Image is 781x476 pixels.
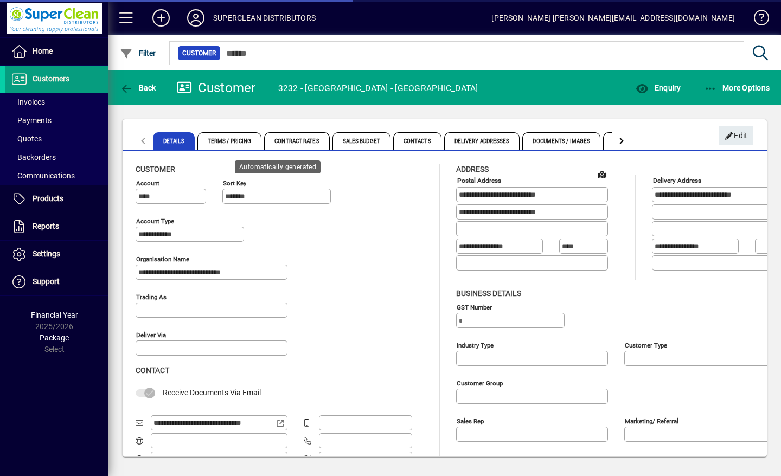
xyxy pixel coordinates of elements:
span: Support [33,277,60,286]
mat-label: Account [136,179,159,187]
mat-label: Industry type [457,341,494,349]
span: Filter [120,49,156,57]
span: Settings [33,249,60,258]
span: Home [33,47,53,55]
button: Back [117,78,159,98]
span: Package [40,333,69,342]
span: Communications [11,171,75,180]
span: Reports [33,222,59,230]
mat-label: Deliver via [136,331,166,339]
button: Profile [178,8,213,28]
div: SUPERCLEAN DISTRIBUTORS [213,9,316,27]
a: Products [5,185,108,213]
mat-label: Organisation name [136,255,189,263]
span: Customer [136,165,175,173]
mat-label: GST Number [457,303,492,311]
a: Home [5,38,108,65]
mat-label: Region [625,455,644,462]
span: Edit [725,127,748,145]
div: Automatically generated [235,160,321,173]
span: Backorders [11,153,56,162]
span: Customer [182,48,216,59]
button: Filter [117,43,159,63]
div: Customer [176,79,256,97]
div: 3232 - [GEOGRAPHIC_DATA] - [GEOGRAPHIC_DATA] [278,80,478,97]
a: Settings [5,241,108,268]
span: Details [153,132,195,150]
span: Products [33,194,63,203]
span: Delivery Addresses [444,132,520,150]
button: Add [144,8,178,28]
a: Knowledge Base [746,2,767,37]
span: Contract Rates [264,132,329,150]
button: More Options [701,78,773,98]
mat-label: Sort key [223,179,246,187]
a: Quotes [5,130,108,148]
mat-label: Marketing/ Referral [625,417,678,424]
span: Invoices [11,98,45,106]
span: Quotes [11,134,42,143]
span: Financial Year [31,311,78,319]
mat-label: Customer type [625,341,667,349]
a: Support [5,268,108,295]
button: Enquiry [633,78,683,98]
span: Contact [136,366,169,375]
mat-label: Sales rep [457,417,484,424]
span: Back [120,83,156,92]
span: Customers [33,74,69,83]
a: Backorders [5,148,108,166]
a: Payments [5,111,108,130]
div: [PERSON_NAME] [PERSON_NAME][EMAIL_ADDRESS][DOMAIN_NAME] [491,9,735,27]
a: Reports [5,213,108,240]
mat-label: Manager [457,455,481,462]
span: Terms / Pricing [197,132,262,150]
span: Enquiry [636,83,681,92]
span: Sales Budget [332,132,390,150]
span: Receive Documents Via Email [163,388,261,397]
span: Address [456,165,489,173]
span: Payments [11,116,52,125]
a: View on map [593,165,611,183]
span: Documents / Images [522,132,600,150]
a: Invoices [5,93,108,111]
span: Custom Fields [603,132,664,150]
mat-label: Customer group [457,379,503,387]
a: Communications [5,166,108,185]
mat-label: Account Type [136,217,174,225]
span: More Options [704,83,770,92]
span: Contacts [393,132,441,150]
button: Edit [719,126,753,145]
mat-label: Trading as [136,293,167,301]
app-page-header-button: Back [108,78,168,98]
span: Business details [456,289,521,298]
